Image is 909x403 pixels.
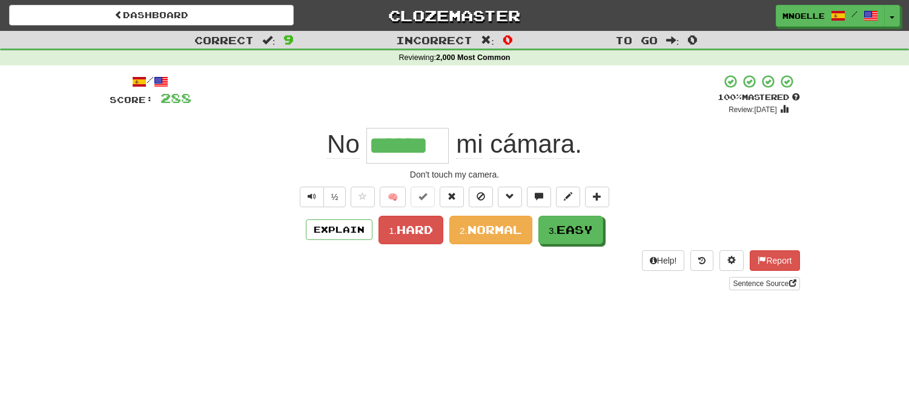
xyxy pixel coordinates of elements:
button: Reset to 0% Mastered (alt+r) [440,187,464,207]
button: ½ [323,187,346,207]
a: Dashboard [9,5,294,25]
span: 100 % [718,92,742,102]
button: Set this sentence to 100% Mastered (alt+m) [411,187,435,207]
button: Ignore sentence (alt+i) [469,187,493,207]
div: Mastered [718,92,800,103]
a: Sentence Source [729,277,799,290]
span: : [481,35,494,45]
button: 1.Hard [378,216,443,244]
span: mi [456,130,483,159]
div: / [110,74,191,89]
span: Normal [468,223,522,236]
small: 2. [460,225,468,236]
div: Don't touch my camera. [110,168,800,181]
span: Hard [397,223,433,236]
div: Text-to-speech controls [297,187,346,207]
button: Play sentence audio (ctl+space) [300,187,324,207]
small: Review: [DATE] [729,105,777,114]
span: 288 [160,90,191,105]
button: 2.Normal [449,216,532,244]
span: 0 [687,32,698,47]
button: 🧠 [380,187,406,207]
button: Favorite sentence (alt+f) [351,187,375,207]
span: : [666,35,679,45]
button: Report [750,250,799,271]
button: Grammar (alt+g) [498,187,522,207]
span: mnoelle [782,10,825,21]
span: : [262,35,276,45]
button: Edit sentence (alt+d) [556,187,580,207]
button: 3.Easy [538,216,603,244]
span: Correct [194,34,254,46]
span: No [327,130,360,159]
button: Explain [306,219,372,240]
a: mnoelle / [776,5,885,27]
span: cámara [490,130,575,159]
button: Add to collection (alt+a) [585,187,609,207]
button: Discuss sentence (alt+u) [527,187,551,207]
span: Easy [557,223,593,236]
button: Round history (alt+y) [690,250,713,271]
span: 0 [503,32,513,47]
button: Help! [642,250,685,271]
span: To go [615,34,658,46]
strong: 2,000 Most Common [436,53,510,62]
small: 3. [549,225,557,236]
span: / [851,10,858,18]
span: . [449,130,581,159]
span: 9 [283,32,294,47]
a: Clozemaster [312,5,597,26]
small: 1. [389,225,397,236]
span: Incorrect [396,34,472,46]
span: Score: [110,95,153,105]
